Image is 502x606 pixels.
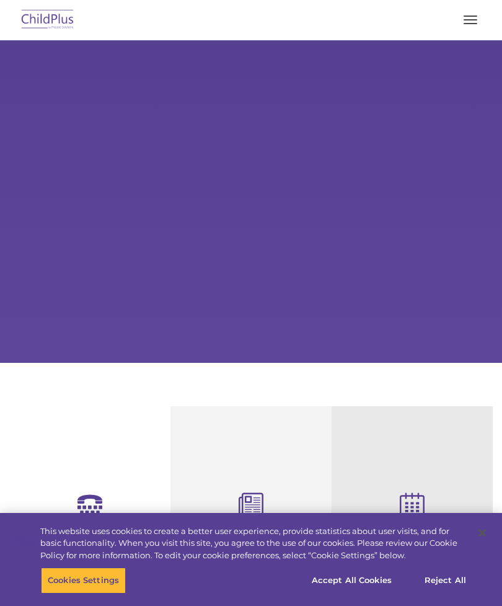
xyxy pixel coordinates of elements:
[469,519,496,546] button: Close
[305,568,399,594] button: Accept All Cookies
[19,6,77,35] img: ChildPlus by Procare Solutions
[41,568,126,594] button: Cookies Settings
[407,568,484,594] button: Reject All
[40,525,467,562] div: This website uses cookies to create a better user experience, provide statistics about user visit...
